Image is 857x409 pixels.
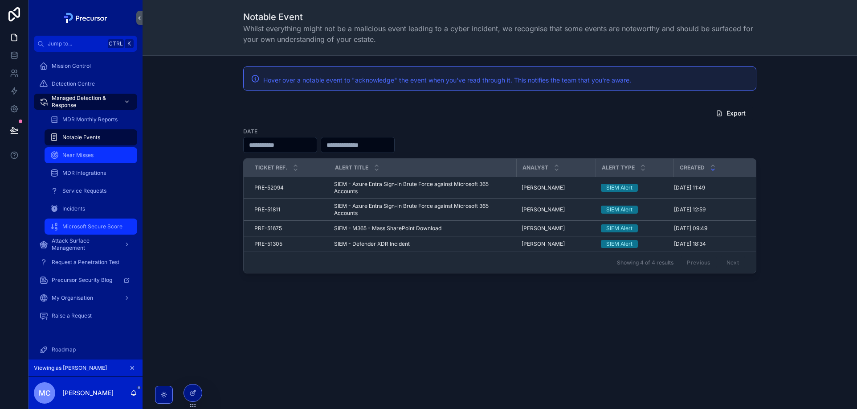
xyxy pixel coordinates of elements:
[62,223,122,230] span: Microsoft Secure Score
[334,240,511,248] a: SIEM - Defender XDR Incident
[674,206,706,213] span: [DATE] 12:59
[254,184,323,191] a: PRE-52094
[61,11,110,25] img: App logo
[62,116,118,123] span: MDR Monthly Reports
[52,62,91,70] span: Mission Control
[52,312,92,319] span: Raise a Request
[254,206,280,213] span: PRE-51811
[606,240,633,248] div: SIEM Alert
[52,259,119,266] span: Request a Penetration Test
[126,40,133,47] span: K
[52,277,112,284] span: Precursor Security Blog
[45,219,137,235] a: Microsoft Secure Score
[62,187,106,194] span: Service Requests
[52,237,117,252] span: Attack Surface Management
[45,129,137,145] a: Notable Events
[48,40,104,47] span: Jump to...
[334,240,410,248] span: SIEM - Defender XDR Incident
[34,290,137,306] a: My Organisation
[62,388,114,397] p: [PERSON_NAME]
[62,152,94,159] span: Near Misses
[254,225,323,232] a: PRE-51675
[29,52,143,359] div: scrollable content
[522,206,590,213] a: [PERSON_NAME]
[674,184,705,191] span: [DATE] 11:49
[254,206,323,213] a: PRE-51811
[522,225,565,232] span: [PERSON_NAME]
[606,206,633,214] div: SIEM Alert
[522,184,590,191] a: [PERSON_NAME]
[522,184,565,191] span: [PERSON_NAME]
[45,147,137,163] a: Near Misses
[45,165,137,181] a: MDR Integrations
[522,240,565,248] span: [PERSON_NAME]
[617,259,673,266] span: Showing 4 of 4 results
[243,11,756,23] h1: Notable Event
[108,39,124,48] span: Ctrl
[52,80,95,87] span: Detection Centre
[243,23,756,45] span: Whilst everything might not be a malicious event leading to a cyber incident, we recognise that s...
[680,164,705,171] span: Created
[674,206,752,213] a: [DATE] 12:59
[674,225,707,232] span: [DATE] 09:49
[254,184,284,191] span: PRE-52094
[334,181,511,195] a: SIEM - Azure Entra Sign-in Brute Force against Microsoft 365 Accounts
[601,224,668,232] a: SIEM Alert
[606,224,633,232] div: SIEM Alert
[601,206,668,214] a: SIEM Alert
[674,240,752,248] a: [DATE] 18:34
[52,95,117,109] span: Managed Detection & Response
[34,364,107,372] span: Viewing as [PERSON_NAME]
[243,127,257,135] label: Date
[709,105,753,121] button: Export
[674,240,706,248] span: [DATE] 18:34
[34,236,137,252] a: Attack Surface Management
[34,58,137,74] a: Mission Control
[34,308,137,324] a: Raise a Request
[263,76,631,84] span: Hover over a notable event to "acknowledge" the event when you've read through it. This notifies ...
[254,240,323,248] a: PRE-51305
[62,169,106,177] span: MDR Integrations
[39,388,51,398] span: MC
[334,202,511,217] a: SIEM - Azure Entra Sign-in Brute Force against Microsoft 365 Accounts
[34,272,137,288] a: Precursor Security Blog
[62,205,85,212] span: Incidents
[334,225,441,232] span: SIEM - M365 - Mass SharePoint Download
[522,164,548,171] span: Analyst
[522,225,590,232] a: [PERSON_NAME]
[254,240,282,248] span: PRE-51305
[334,225,511,232] a: SIEM - M365 - Mass SharePoint Download
[34,342,137,358] a: Roadmap
[34,76,137,92] a: Detection Centre
[601,240,668,248] a: SIEM Alert
[52,294,93,302] span: My Organisation
[34,254,137,270] a: Request a Penetration Test
[34,94,137,110] a: Managed Detection & Response
[255,164,287,171] span: Ticket Ref.
[254,225,282,232] span: PRE-51675
[602,164,635,171] span: Alert Type
[45,183,137,199] a: Service Requests
[62,134,100,141] span: Notable Events
[45,201,137,217] a: Incidents
[34,36,137,52] button: Jump to...CtrlK
[606,184,633,192] div: SIEM Alert
[674,184,752,191] a: [DATE] 11:49
[52,346,76,353] span: Roadmap
[335,164,368,171] span: Alert title
[601,184,668,192] a: SIEM Alert
[522,206,565,213] span: [PERSON_NAME]
[522,240,590,248] a: [PERSON_NAME]
[45,112,137,128] a: MDR Monthly Reports
[674,225,752,232] a: [DATE] 09:49
[263,76,749,85] div: Hover over a notable event to "acknowledge" the event when you've read through it. This notifies ...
